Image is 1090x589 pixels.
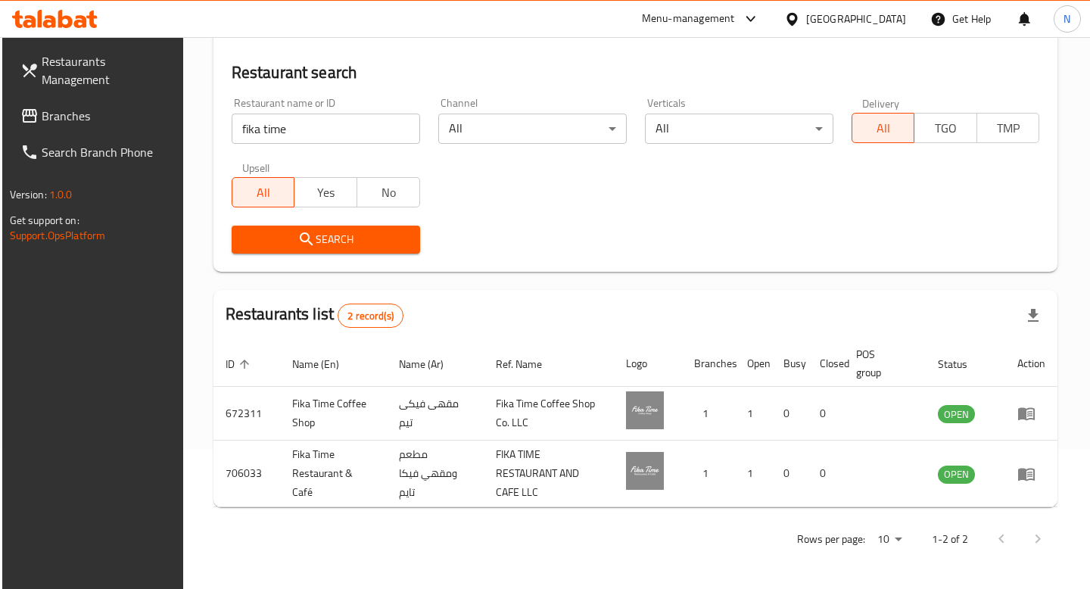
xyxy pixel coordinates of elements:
[42,52,172,89] span: Restaurants Management
[808,341,844,387] th: Closed
[438,114,627,144] div: All
[10,226,106,245] a: Support.OpsPlatform
[301,182,351,204] span: Yes
[1015,298,1051,334] div: Export file
[357,177,420,207] button: No
[338,304,403,328] div: Total records count
[42,107,172,125] span: Branches
[8,134,184,170] a: Search Branch Phone
[338,309,403,323] span: 2 record(s)
[642,10,735,28] div: Menu-management
[213,387,280,441] td: 672311
[614,341,682,387] th: Logo
[932,530,968,549] p: 1-2 of 2
[363,182,414,204] span: No
[938,466,975,483] span: OPEN
[238,182,289,204] span: All
[244,230,408,249] span: Search
[735,441,771,507] td: 1
[1064,11,1070,27] span: N
[8,43,184,98] a: Restaurants Management
[8,98,184,134] a: Branches
[858,117,909,139] span: All
[294,177,357,207] button: Yes
[983,117,1034,139] span: TMP
[682,387,735,441] td: 1
[292,355,359,373] span: Name (En)
[735,341,771,387] th: Open
[232,114,420,144] input: Search for restaurant name or ID..
[496,355,562,373] span: Ref. Name
[242,162,270,173] label: Upsell
[914,113,977,143] button: TGO
[862,98,900,108] label: Delivery
[771,341,808,387] th: Busy
[806,11,906,27] div: [GEOGRAPHIC_DATA]
[797,530,865,549] p: Rows per page:
[626,391,664,429] img: Fika Time Coffee Shop
[1017,404,1045,422] div: Menu
[938,405,975,423] div: OPEN
[808,387,844,441] td: 0
[387,441,484,507] td: مطعم ومقهي فيكا تايم
[42,143,172,161] span: Search Branch Phone
[213,341,1058,507] table: enhanced table
[682,441,735,507] td: 1
[232,226,420,254] button: Search
[645,114,833,144] div: All
[771,387,808,441] td: 0
[1005,341,1057,387] th: Action
[10,185,47,204] span: Version:
[871,528,908,551] div: Rows per page:
[10,210,79,230] span: Get support on:
[226,355,254,373] span: ID
[484,387,614,441] td: Fika Time Coffee Shop Co. LLC
[735,387,771,441] td: 1
[280,441,387,507] td: Fika Time Restaurant & Café
[226,303,403,328] h2: Restaurants list
[49,185,73,204] span: 1.0.0
[920,117,971,139] span: TGO
[484,441,614,507] td: FIKA TIME RESTAURANT AND CAFE LLC
[771,441,808,507] td: 0
[938,355,987,373] span: Status
[213,441,280,507] td: 706033
[626,452,664,490] img: Fika Time Restaurant & Café
[856,345,908,382] span: POS group
[808,441,844,507] td: 0
[387,387,484,441] td: مقهى فيكى تيم
[280,387,387,441] td: Fika Time Coffee Shop
[1017,465,1045,483] div: Menu
[852,113,915,143] button: All
[232,177,295,207] button: All
[976,113,1040,143] button: TMP
[232,61,1040,84] h2: Restaurant search
[399,355,463,373] span: Name (Ar)
[938,406,975,423] span: OPEN
[682,341,735,387] th: Branches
